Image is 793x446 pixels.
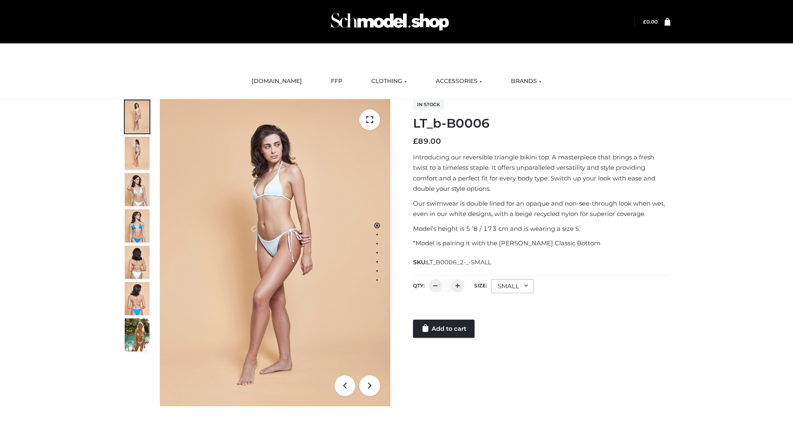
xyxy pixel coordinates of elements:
[413,152,670,194] p: Introducing our reversible triangle bikini top. A masterpiece that brings a fresh twist to a time...
[125,173,150,206] img: ArielClassicBikiniTop_CloudNine_AzureSky_OW114ECO_3-scaled.jpg
[413,137,441,146] bdi: 89.00
[430,72,488,90] a: ACCESSORIES
[505,72,548,90] a: BRANDS
[125,137,150,170] img: ArielClassicBikiniTop_CloudNine_AzureSky_OW114ECO_2-scaled.jpg
[125,282,150,315] img: ArielClassicBikiniTop_CloudNine_AzureSky_OW114ECO_8-scaled.jpg
[413,282,425,289] label: QTY:
[328,5,452,38] img: Schmodel Admin 964
[365,72,413,90] a: CLOTHING
[413,116,670,131] h1: LT_b-B0006
[491,279,534,293] div: SMALL
[474,282,487,289] label: Size:
[413,257,492,267] span: SKU:
[643,19,658,25] bdi: 0.00
[413,238,670,249] p: *Model is pairing it with the [PERSON_NAME] Classic Bottom
[125,318,150,351] img: Arieltop_CloudNine_AzureSky2.jpg
[413,198,670,219] p: Our swimwear is double lined for an opaque and non-see-through look when wet, even in our white d...
[125,100,150,133] img: ArielClassicBikiniTop_CloudNine_AzureSky_OW114ECO_1-scaled.jpg
[413,223,670,234] p: Model’s height is 5 ‘8 / 173 cm and is wearing a size S.
[427,259,491,266] span: LT_B0006_2-_-SMALL
[125,246,150,279] img: ArielClassicBikiniTop_CloudNine_AzureSky_OW114ECO_7-scaled.jpg
[413,320,475,338] a: Add to cart
[245,72,308,90] a: [DOMAIN_NAME]
[125,209,150,242] img: ArielClassicBikiniTop_CloudNine_AzureSky_OW114ECO_4-scaled.jpg
[325,72,349,90] a: FFP
[643,19,646,25] span: £
[160,99,390,406] img: ArielClassicBikiniTop_CloudNine_AzureSky_OW114ECO_1
[413,137,418,146] span: £
[413,100,444,109] span: In stock
[643,19,658,25] a: £0.00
